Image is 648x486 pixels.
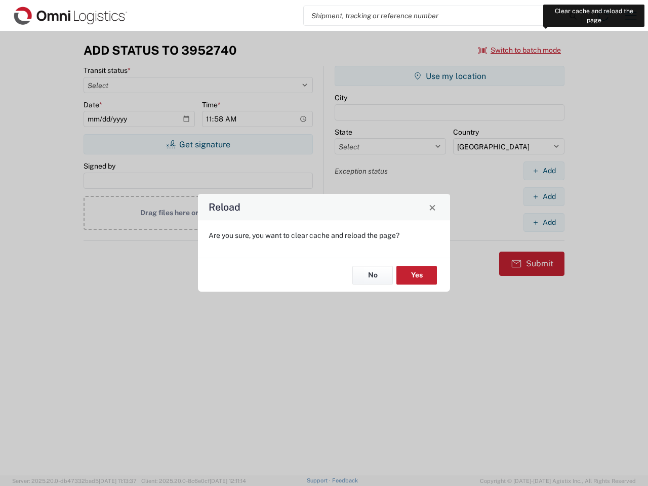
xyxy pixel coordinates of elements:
[425,200,439,214] button: Close
[352,266,393,285] button: No
[209,231,439,240] p: Are you sure, you want to clear cache and reload the page?
[304,6,566,25] input: Shipment, tracking or reference number
[396,266,437,285] button: Yes
[209,200,240,215] h4: Reload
